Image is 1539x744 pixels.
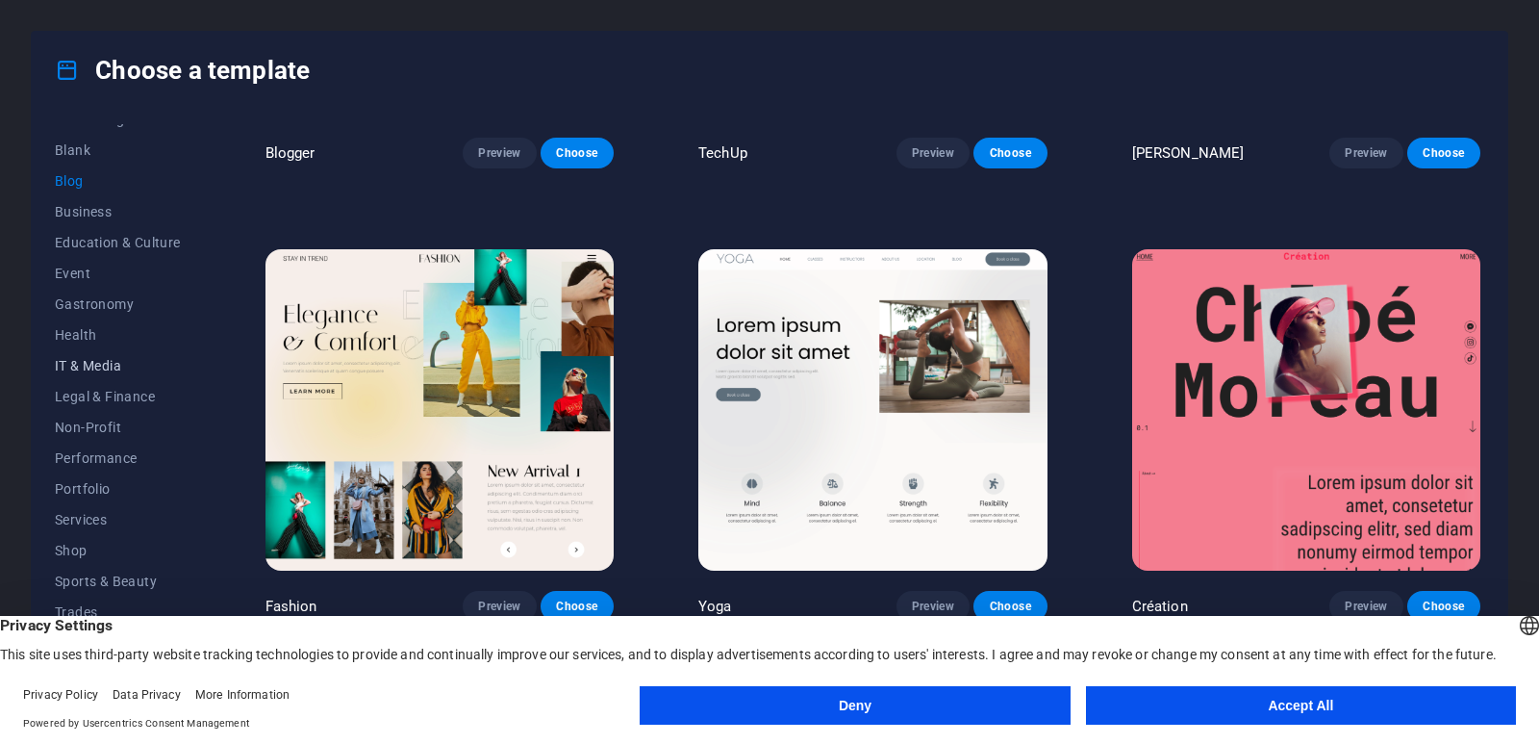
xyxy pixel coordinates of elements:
[55,412,181,443] button: Non-Profit
[55,196,181,227] button: Business
[1132,143,1245,163] p: [PERSON_NAME]
[1329,138,1402,168] button: Preview
[698,597,732,616] p: Yoga
[55,327,181,343] span: Health
[896,591,970,622] button: Preview
[55,474,181,504] button: Portfolio
[478,145,520,161] span: Preview
[463,591,536,622] button: Preview
[55,173,181,189] span: Blog
[541,591,614,622] button: Choose
[55,358,181,373] span: IT & Media
[55,166,181,196] button: Blog
[55,604,181,620] span: Trades
[55,381,181,412] button: Legal & Finance
[989,145,1031,161] span: Choose
[1132,249,1480,571] img: Création
[1345,599,1387,614] span: Preview
[478,599,520,614] span: Preview
[55,574,181,589] span: Sports & Beauty
[896,138,970,168] button: Preview
[55,443,181,474] button: Performance
[1423,599,1465,614] span: Choose
[55,235,181,250] span: Education & Culture
[55,142,181,158] span: Blank
[1132,597,1188,616] p: Création
[55,504,181,535] button: Services
[55,135,181,166] button: Blank
[55,566,181,597] button: Sports & Beauty
[265,143,315,163] p: Blogger
[55,481,181,497] span: Portfolio
[1407,138,1480,168] button: Choose
[55,389,181,404] span: Legal & Finance
[55,289,181,320] button: Gastronomy
[55,420,181,435] span: Non-Profit
[55,597,181,628] button: Trades
[556,145,598,161] span: Choose
[989,599,1031,614] span: Choose
[912,145,954,161] span: Preview
[541,138,614,168] button: Choose
[698,249,1047,571] img: Yoga
[265,249,614,571] img: Fashion
[55,543,181,558] span: Shop
[1407,591,1480,622] button: Choose
[463,138,536,168] button: Preview
[55,296,181,312] span: Gastronomy
[698,143,747,163] p: TechUp
[55,535,181,566] button: Shop
[973,591,1047,622] button: Choose
[55,512,181,527] span: Services
[265,597,317,616] p: Fashion
[55,204,181,219] span: Business
[1423,145,1465,161] span: Choose
[55,350,181,381] button: IT & Media
[1329,591,1402,622] button: Preview
[55,266,181,281] span: Event
[912,599,954,614] span: Preview
[55,55,310,86] h4: Choose a template
[55,320,181,350] button: Health
[55,450,181,466] span: Performance
[973,138,1047,168] button: Choose
[55,227,181,258] button: Education & Culture
[1345,145,1387,161] span: Preview
[556,599,598,614] span: Choose
[55,258,181,289] button: Event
